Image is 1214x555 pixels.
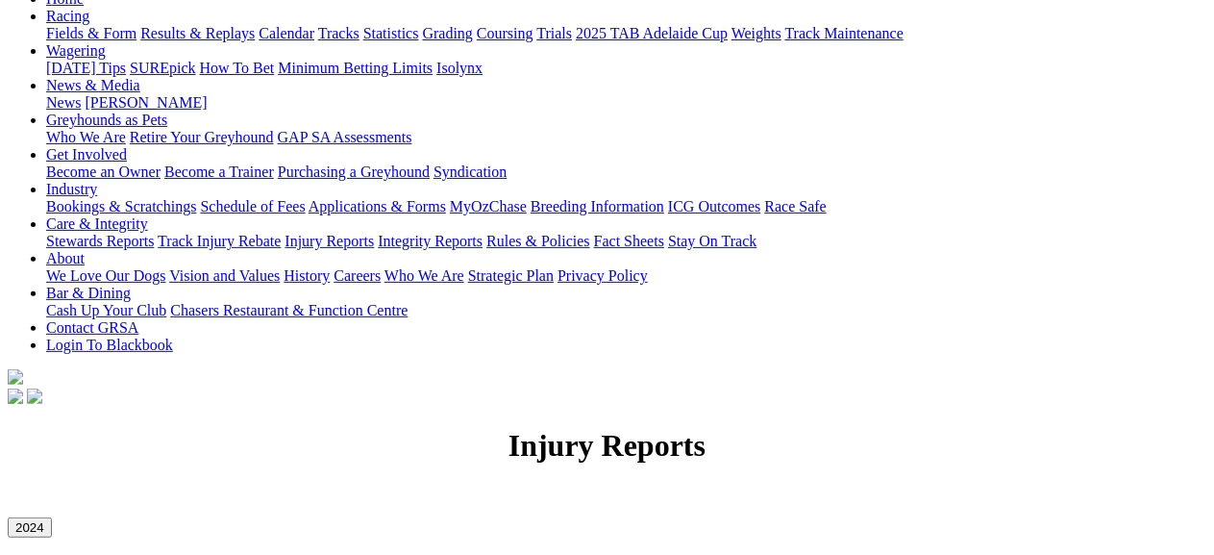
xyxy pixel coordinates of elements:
div: Industry [46,198,1206,215]
a: Careers [334,267,381,284]
a: MyOzChase [450,198,527,214]
a: Rules & Policies [486,233,590,249]
a: Purchasing a Greyhound [278,164,430,180]
a: How To Bet [200,60,275,76]
a: Strategic Plan [468,267,554,284]
strong: Injury Reports [508,428,706,463]
a: Get Involved [46,146,127,163]
a: Applications & Forms [309,198,446,214]
a: Greyhounds as Pets [46,112,167,128]
button: 2024 [8,517,52,538]
a: Syndication [434,164,507,180]
a: About [46,250,85,266]
a: Calendar [259,25,314,41]
a: Stay On Track [668,233,756,249]
a: Trials [536,25,572,41]
a: Racing [46,8,89,24]
a: News [46,94,81,111]
a: Race Safe [764,198,826,214]
a: Privacy Policy [557,267,648,284]
a: Become an Owner [46,164,161,180]
div: About [46,267,1206,285]
a: Fields & Form [46,25,136,41]
a: Contact GRSA [46,319,138,336]
a: SUREpick [130,60,195,76]
div: Greyhounds as Pets [46,129,1206,146]
a: Breeding Information [531,198,664,214]
a: Industry [46,181,97,197]
a: Isolynx [436,60,483,76]
a: Who We Are [46,129,126,145]
a: Integrity Reports [378,233,483,249]
a: Wagering [46,42,106,59]
a: Injury Reports [285,233,374,249]
a: Bar & Dining [46,285,131,301]
div: News & Media [46,94,1206,112]
a: Become a Trainer [164,164,274,180]
div: Bar & Dining [46,302,1206,319]
a: [PERSON_NAME] [85,94,207,111]
a: History [284,267,330,284]
a: We Love Our Dogs [46,267,165,284]
div: Wagering [46,60,1206,77]
div: Get Involved [46,164,1206,181]
img: twitter.svg [27,389,42,404]
a: Login To Blackbook [46,337,173,353]
a: Minimum Betting Limits [278,60,433,76]
div: Racing [46,25,1206,42]
div: Care & Integrity [46,233,1206,250]
a: Weights [731,25,781,41]
a: Statistics [363,25,419,41]
a: Coursing [477,25,533,41]
a: GAP SA Assessments [278,129,412,145]
a: Tracks [318,25,359,41]
a: Track Injury Rebate [158,233,281,249]
a: 2025 TAB Adelaide Cup [576,25,728,41]
img: facebook.svg [8,389,23,404]
a: Cash Up Your Club [46,302,166,318]
a: Schedule of Fees [200,198,305,214]
a: Chasers Restaurant & Function Centre [170,302,408,318]
a: Who We Are [384,267,464,284]
a: Care & Integrity [46,215,148,232]
a: News & Media [46,77,140,93]
a: Results & Replays [140,25,255,41]
a: [DATE] Tips [46,60,126,76]
a: Stewards Reports [46,233,154,249]
a: Bookings & Scratchings [46,198,196,214]
a: Grading [423,25,473,41]
a: Fact Sheets [594,233,664,249]
a: Vision and Values [169,267,280,284]
a: Retire Your Greyhound [130,129,274,145]
img: logo-grsa-white.png [8,369,23,385]
a: ICG Outcomes [668,198,760,214]
a: Track Maintenance [785,25,904,41]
